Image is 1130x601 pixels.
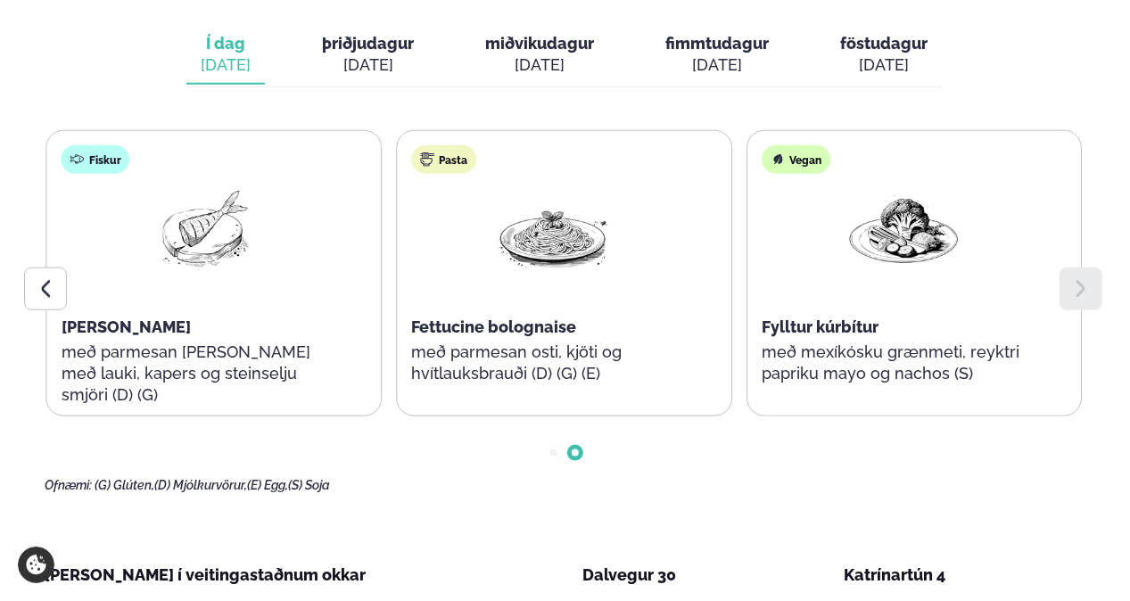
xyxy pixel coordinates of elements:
span: Ofnæmi: [45,478,92,492]
span: [PERSON_NAME] í veitingastaðnum okkar [45,565,366,584]
div: Katrínartún 4 [844,564,1085,586]
div: Pasta [411,145,476,174]
button: þriðjudagur [DATE] [308,26,428,85]
img: fish.svg [70,152,85,167]
div: [DATE] [322,54,414,76]
span: (G) Glúten, [95,478,154,492]
span: Fettucine bolognaise [411,317,576,336]
img: pasta.svg [420,152,434,167]
p: með parmesan [PERSON_NAME] með lauki, kapers og steinselju smjöri (D) (G) [62,342,345,406]
p: með parmesan osti, kjöti og hvítlauksbrauði (D) (G) (E) [411,342,695,384]
span: Go to slide 2 [572,449,579,457]
span: fimmtudagur [665,34,769,53]
span: Go to slide 1 [550,449,557,457]
button: Í dag [DATE] [186,26,265,85]
span: [PERSON_NAME] [62,317,191,336]
span: föstudagur [840,34,928,53]
div: Fiskur [62,145,130,174]
div: [DATE] [485,54,594,76]
button: miðvikudagur [DATE] [471,26,608,85]
span: Fylltur kúrbítur [762,317,878,336]
button: fimmtudagur [DATE] [651,26,783,85]
div: Dalvegur 30 [582,564,823,586]
span: Í dag [201,33,251,54]
img: Vegan.png [846,188,961,271]
div: [DATE] [665,54,769,76]
span: (D) Mjólkurvörur, [154,478,247,492]
img: Vegan.svg [771,152,785,167]
img: Spagetti.png [496,188,610,271]
div: [DATE] [201,54,251,76]
div: Vegan [762,145,830,174]
span: (S) Soja [288,478,330,492]
img: Fish.png [146,188,260,271]
p: með mexíkósku grænmeti, reyktri papriku mayo og nachos (S) [762,342,1045,384]
a: Cookie settings [18,547,54,583]
span: (E) Egg, [247,478,288,492]
span: þriðjudagur [322,34,414,53]
span: miðvikudagur [485,34,594,53]
div: [DATE] [840,54,928,76]
button: föstudagur [DATE] [826,26,942,85]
